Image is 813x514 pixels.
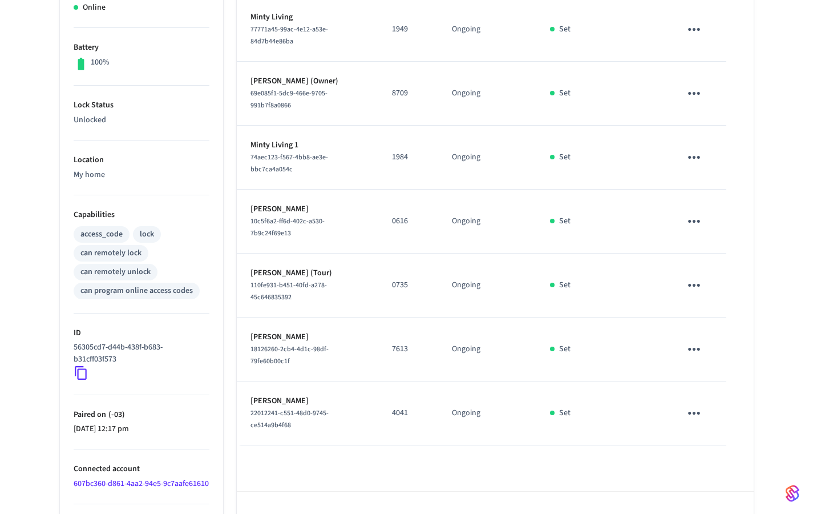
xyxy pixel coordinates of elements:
td: Ongoing [438,318,536,382]
p: [DATE] 12:17 pm [74,423,209,435]
p: Set [559,151,571,163]
td: Ongoing [438,126,536,190]
p: [PERSON_NAME] (Owner) [250,75,365,87]
p: [PERSON_NAME] [250,203,365,215]
p: Paired on [74,409,209,421]
span: 69e085f1-5dc9-466e-9705-991b7f8a0866 [250,89,327,110]
p: Set [559,343,571,355]
p: Minty Living 1 [250,139,365,151]
p: 7613 [392,343,424,355]
p: [PERSON_NAME] [250,331,365,343]
div: lock [140,228,154,240]
p: Minty Living [250,11,365,23]
span: 77771a45-99ac-4e12-a53e-84d7b44e86ba [250,25,328,46]
td: Ongoing [438,382,536,445]
p: 1949 [392,23,424,35]
p: Set [559,215,571,227]
span: 18126260-2cb4-4d1c-98df-79fe60b00c1f [250,344,329,366]
img: SeamLogoGradient.69752ec5.svg [786,484,799,503]
p: Set [559,279,571,291]
p: 56305cd7-d44b-438f-b683-b31cff03f573 [74,342,205,366]
p: Battery [74,42,209,54]
div: can program online access codes [80,285,193,297]
p: Set [559,407,571,419]
p: Location [74,154,209,166]
p: [PERSON_NAME] [250,395,365,407]
p: 1984 [392,151,424,163]
p: 100% [91,57,110,69]
p: Set [559,87,571,99]
div: can remotely lock [80,247,141,259]
span: ( -03 ) [106,409,125,420]
span: 110fe931-b451-40fd-a278-45c646835392 [250,280,327,302]
p: [PERSON_NAME] (Tour) [250,267,365,279]
span: 74aec123-f567-4bb8-ae3e-bbc7ca4a054c [250,152,328,174]
div: access_code [80,228,123,240]
p: Online [83,2,106,14]
p: Unlocked [74,114,209,126]
p: Connected account [74,463,209,475]
p: 8709 [392,87,424,99]
p: ID [74,327,209,339]
span: 22012241-c551-48d0-9745-ce514a9b4f68 [250,408,329,430]
p: My home [74,169,209,181]
p: Lock Status [74,99,209,111]
p: 0735 [392,279,424,291]
span: 10c5f6a2-ff6d-402c-a530-7b9c24f69e13 [250,216,325,238]
td: Ongoing [438,254,536,318]
div: can remotely unlock [80,266,151,278]
td: Ongoing [438,190,536,254]
p: Capabilities [74,209,209,221]
p: 4041 [392,407,424,419]
p: Set [559,23,571,35]
a: 607bc360-d861-4aa2-94e5-9c7aafe61610 [74,478,209,489]
p: 0616 [392,215,424,227]
td: Ongoing [438,62,536,126]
